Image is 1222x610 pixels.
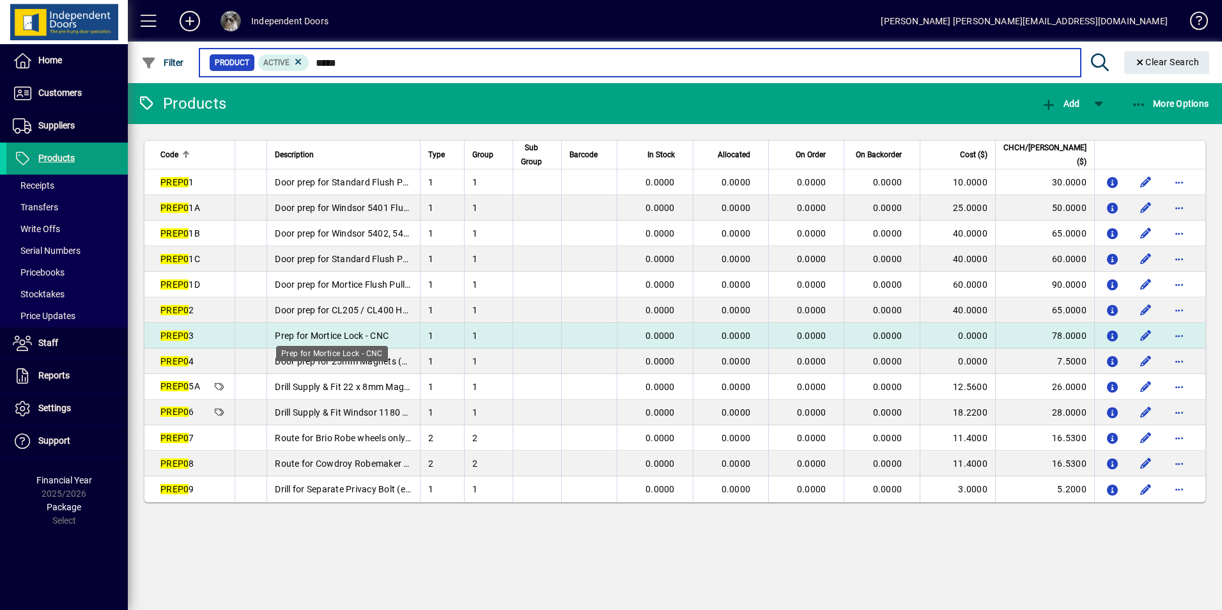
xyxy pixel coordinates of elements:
span: 0.0000 [722,279,751,290]
span: Prep for Mortice Lock - CNC [275,331,389,341]
td: 10.0000 [920,169,995,195]
span: Sub Group [521,141,542,169]
span: 0.0000 [797,331,826,341]
span: Suppliers [38,120,75,130]
button: Edit [1136,377,1156,397]
span: 1 [472,254,477,264]
button: More options [1169,453,1189,474]
a: Settings [6,393,128,425]
td: 40.0000 [920,221,995,246]
td: 65.0000 [995,221,1094,246]
td: 25.0000 [920,195,995,221]
span: 4 [160,356,194,366]
span: 0.0000 [646,331,675,341]
span: Door prep for Windsor 5401 Flush Pull Handle [275,203,461,213]
span: Staff [38,338,58,348]
span: 7 [160,433,194,443]
span: 0.0000 [873,433,902,443]
em: PREP0 [160,254,189,264]
a: Pricebooks [6,262,128,283]
span: 0.0000 [722,356,751,366]
td: 65.0000 [995,297,1094,323]
span: 2 [472,458,477,469]
span: 0.0000 [646,458,675,469]
span: 0.0000 [873,458,902,469]
button: More options [1169,402,1189,423]
em: PREP0 [160,356,189,366]
span: Add [1041,98,1079,109]
span: Allocated [718,148,750,162]
span: 1 [472,177,477,187]
span: 0.0000 [722,305,751,315]
span: 1 [428,484,433,494]
div: Sub Group [521,141,553,169]
div: Description [275,148,412,162]
span: Product [215,56,249,69]
td: 16.5300 [995,425,1094,451]
span: 0.0000 [797,484,826,494]
span: 8 [160,458,194,469]
em: PREP0 [160,305,189,315]
button: Edit [1136,274,1156,295]
em: PREP0 [160,331,189,341]
td: 50.0000 [995,195,1094,221]
em: PREP0 [160,177,189,187]
span: 1 [428,228,433,239]
a: Receipts [6,175,128,196]
span: 0.0000 [722,484,751,494]
span: Group [472,148,493,162]
span: 0.0000 [722,228,751,239]
td: 26.0000 [995,374,1094,400]
span: 0.0000 [646,305,675,315]
td: 60.0000 [920,272,995,297]
span: 0.0000 [797,433,826,443]
span: 1 [472,484,477,494]
span: 1 [428,331,433,341]
button: Edit [1136,402,1156,423]
span: 2 [428,433,433,443]
span: Home [38,55,62,65]
td: 7.5000 [995,348,1094,374]
button: More options [1169,223,1189,244]
span: 0.0000 [873,177,902,187]
span: 0.0000 [722,203,751,213]
a: Staff [6,327,128,359]
a: Customers [6,77,128,109]
span: 0.0000 [873,305,902,315]
span: Transfers [13,202,58,212]
span: 1 [472,203,477,213]
td: 18.2200 [920,400,995,425]
td: 60.0000 [995,246,1094,272]
button: Edit [1136,453,1156,474]
span: 1 [472,331,477,341]
span: 2 [472,433,477,443]
div: [PERSON_NAME] [PERSON_NAME][EMAIL_ADDRESS][DOMAIN_NAME] [881,11,1168,31]
button: Edit [1136,249,1156,269]
span: 0.0000 [797,458,826,469]
button: Filter [138,51,187,74]
span: 0.0000 [722,254,751,264]
span: 1 [472,228,477,239]
em: PREP0 [160,458,189,469]
span: Door prep for CL205 / CL400 Handle [275,305,425,315]
span: 0.0000 [797,382,826,392]
span: Type [428,148,445,162]
div: In Stock [625,148,686,162]
button: Clear [1124,51,1210,74]
span: 0.0000 [873,203,902,213]
span: 1B [160,228,200,239]
span: 1 [472,279,477,290]
div: Allocated [701,148,762,162]
em: PREP0 [160,433,189,443]
div: Code [160,148,227,162]
td: 0.0000 [920,323,995,348]
span: Stocktakes [13,289,65,299]
button: Profile [210,10,251,33]
button: More options [1169,479,1189,499]
button: More options [1169,249,1189,269]
span: 0.0000 [873,228,902,239]
span: 9 [160,484,194,494]
span: 0.0000 [722,458,751,469]
span: Door prep for Mortice Flush Pull Handle from [GEOGRAPHIC_DATA] [275,279,549,290]
span: 0.0000 [797,228,826,239]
